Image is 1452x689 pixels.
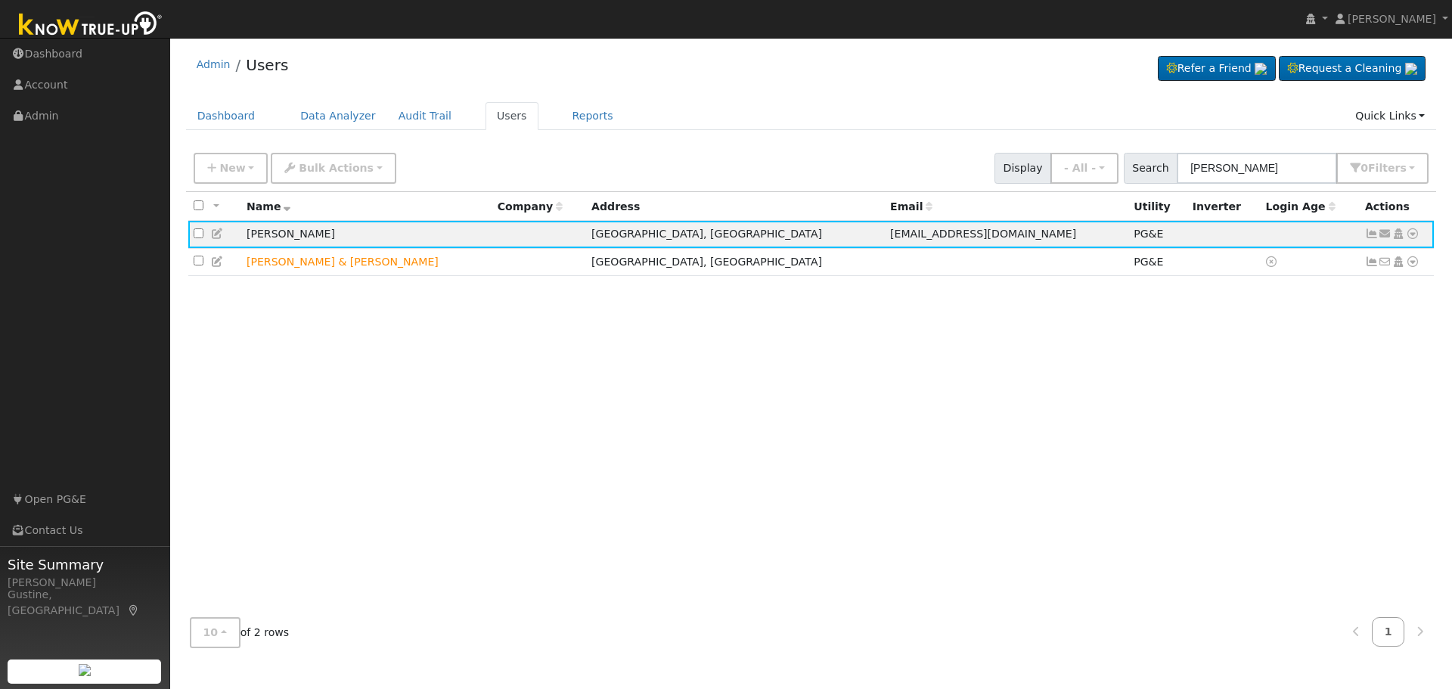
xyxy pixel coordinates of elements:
[561,102,625,130] a: Reports
[890,200,932,213] span: Email
[203,626,219,638] span: 10
[1365,228,1379,240] a: Show Graph
[1193,199,1255,215] div: Inverter
[1279,56,1426,82] a: Request a Cleaning
[1406,254,1419,270] a: Other actions
[1266,256,1280,268] a: No login access
[1266,200,1336,213] span: Days since last login
[1336,153,1429,184] button: 0Filters
[890,228,1076,240] span: [EMAIL_ADDRESS][DOMAIN_NAME]
[127,604,141,616] a: Map
[994,153,1051,184] span: Display
[211,228,225,240] a: Edit User
[247,200,291,213] span: Name
[1158,56,1276,82] a: Refer a Friend
[387,102,463,130] a: Audit Trail
[11,8,170,42] img: Know True-Up
[1365,256,1379,268] a: Show Graph
[1400,162,1406,174] span: s
[1365,199,1429,215] div: Actions
[1348,13,1436,25] span: [PERSON_NAME]
[8,575,162,591] div: [PERSON_NAME]
[1344,102,1436,130] a: Quick Links
[241,248,492,276] td: Lead
[186,102,267,130] a: Dashboard
[219,162,245,174] span: New
[1405,63,1417,75] img: retrieve
[194,153,268,184] button: New
[486,102,538,130] a: Users
[1391,256,1405,268] a: Login As
[8,554,162,575] span: Site Summary
[1368,162,1407,174] span: Filter
[246,56,288,74] a: Users
[79,664,91,676] img: retrieve
[8,587,162,619] div: Gustine, [GEOGRAPHIC_DATA]
[1255,63,1267,75] img: retrieve
[1050,153,1118,184] button: - All -
[241,221,492,249] td: [PERSON_NAME]
[211,256,225,268] a: Edit User
[197,58,231,70] a: Admin
[1391,228,1405,240] a: Login As
[586,221,885,249] td: [GEOGRAPHIC_DATA], [GEOGRAPHIC_DATA]
[1372,617,1405,647] a: 1
[190,617,290,648] span: of 2 rows
[1134,199,1181,215] div: Utility
[271,153,396,184] button: Bulk Actions
[1379,256,1392,267] i: No email address
[1134,256,1163,268] span: PG&E
[1379,226,1392,242] a: plandseadel@gmail.com
[591,199,880,215] div: Address
[289,102,387,130] a: Data Analyzer
[299,162,374,174] span: Bulk Actions
[586,248,885,276] td: [GEOGRAPHIC_DATA], [GEOGRAPHIC_DATA]
[190,617,240,648] button: 10
[1177,153,1337,184] input: Search
[1134,228,1163,240] span: PG&E
[1124,153,1177,184] span: Search
[498,200,563,213] span: Company name
[1406,226,1419,242] a: Other actions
